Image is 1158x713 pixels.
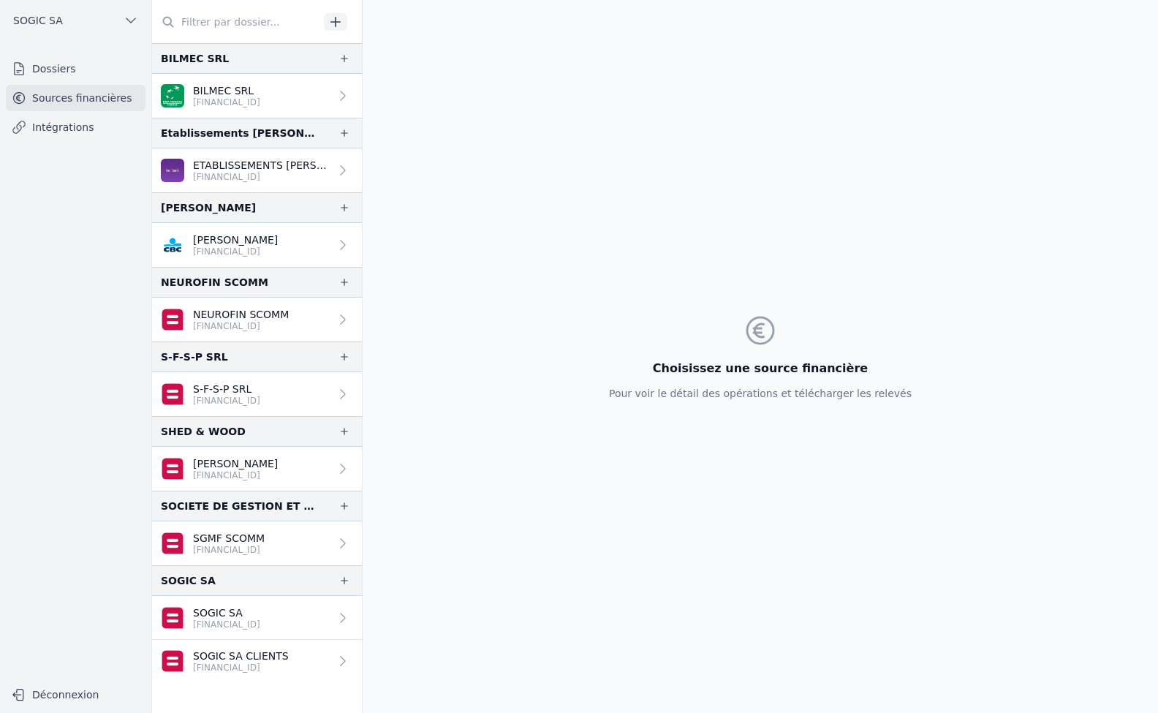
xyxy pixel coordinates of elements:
a: Sources financières [6,85,145,111]
p: [FINANCIAL_ID] [193,469,278,481]
p: ETABLISSEMENTS [PERSON_NAME] & F [193,158,330,173]
input: Filtrer par dossier... [152,9,319,35]
p: [FINANCIAL_ID] [193,246,278,257]
div: S-F-S-P SRL [161,348,228,366]
img: belfius-1.png [161,649,184,673]
p: [FINANCIAL_ID] [193,171,330,183]
a: S-F-S-P SRL [FINANCIAL_ID] [152,372,362,416]
button: SOGIC SA [6,9,145,32]
img: belfius-1.png [161,382,184,406]
p: [FINANCIAL_ID] [193,662,289,674]
img: BEOBANK_CTBKBEBX.png [161,159,184,182]
img: belfius-1.png [161,457,184,480]
p: SOGIC SA CLIENTS [193,649,289,663]
img: belfius-1.png [161,606,184,630]
a: SOGIC SA CLIENTS [FINANCIAL_ID] [152,640,362,683]
div: Etablissements [PERSON_NAME] et fils [PERSON_NAME] [161,124,315,142]
div: SOCIETE DE GESTION ET DE MOYENS POUR FIDUCIAIRES SCS [161,497,315,515]
a: BILMEC SRL [FINANCIAL_ID] [152,74,362,118]
p: NEUROFIN SCOMM [193,307,289,322]
h3: Choisissez une source financière [609,360,912,377]
p: [PERSON_NAME] [193,233,278,247]
img: CBC_CREGBEBB.png [161,233,184,257]
p: S-F-S-P SRL [193,382,260,396]
button: Déconnexion [6,683,145,706]
a: SOGIC SA [FINANCIAL_ID] [152,596,362,640]
div: [PERSON_NAME] [161,199,256,216]
div: SOGIC SA [161,572,216,589]
div: BILMEC SRL [161,50,229,67]
a: Intégrations [6,114,145,140]
p: [FINANCIAL_ID] [193,619,260,630]
a: [PERSON_NAME] [FINANCIAL_ID] [152,447,362,491]
p: [PERSON_NAME] [193,456,278,471]
p: [FINANCIAL_ID] [193,320,289,332]
img: BNP_BE_BUSINESS_GEBABEBB.png [161,84,184,107]
a: [PERSON_NAME] [FINANCIAL_ID] [152,223,362,267]
a: Dossiers [6,56,145,82]
p: BILMEC SRL [193,83,260,98]
div: SHED & WOOD [161,423,246,440]
p: SOGIC SA [193,606,260,620]
a: NEUROFIN SCOMM [FINANCIAL_ID] [152,298,362,342]
p: Pour voir le détail des opérations et télécharger les relevés [609,386,912,401]
p: [FINANCIAL_ID] [193,395,260,407]
a: SGMF SCOMM [FINANCIAL_ID] [152,521,362,565]
img: belfius-1.png [161,308,184,331]
div: NEUROFIN SCOMM [161,273,268,291]
p: [FINANCIAL_ID] [193,97,260,108]
img: belfius-1.png [161,532,184,555]
span: SOGIC SA [13,13,63,28]
p: [FINANCIAL_ID] [193,544,265,556]
p: SGMF SCOMM [193,531,265,546]
a: ETABLISSEMENTS [PERSON_NAME] & F [FINANCIAL_ID] [152,148,362,192]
